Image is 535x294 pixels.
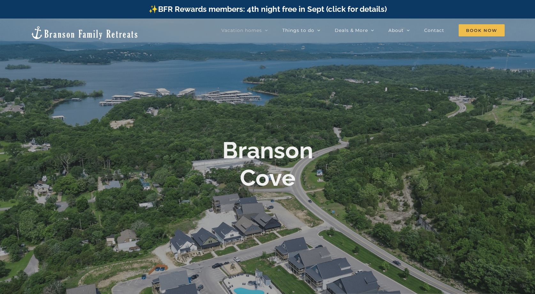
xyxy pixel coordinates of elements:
a: ✨BFR Rewards members: 4th night free in Sept (click for details) [149,4,387,14]
a: Deals & More [335,24,374,37]
span: About [388,28,404,33]
img: Branson Family Retreats Logo [30,26,139,40]
a: Vacation homes [221,24,268,37]
a: Contact [424,24,444,37]
span: Vacation homes [221,28,262,33]
a: Book Now [459,24,505,37]
span: Book Now [459,24,505,36]
span: Deals & More [335,28,368,33]
a: About [388,24,410,37]
b: Branson Cove [222,137,313,191]
nav: Main Menu [221,24,505,37]
span: Contact [424,28,444,33]
a: Things to do [282,24,320,37]
span: Things to do [282,28,314,33]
